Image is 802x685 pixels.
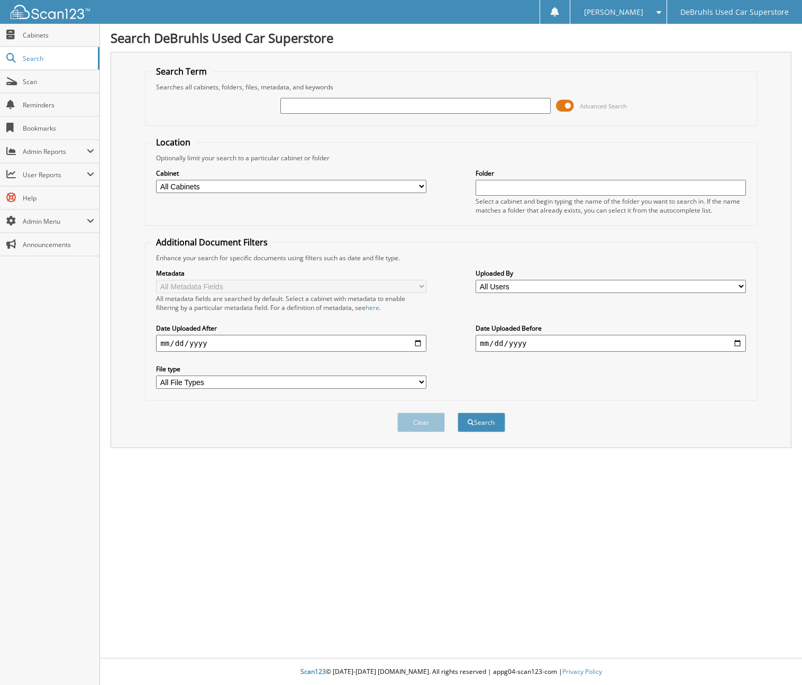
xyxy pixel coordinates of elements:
div: Optionally limit your search to a particular cabinet or folder [151,153,751,162]
span: Announcements [23,240,94,249]
span: User Reports [23,170,87,179]
label: Folder [476,169,745,178]
a: Privacy Policy [562,667,602,676]
span: Bookmarks [23,124,94,133]
div: Select a cabinet and begin typing the name of the folder you want to search in. If the name match... [476,197,745,215]
span: Scan123 [300,667,326,676]
span: Help [23,194,94,203]
h1: Search DeBruhls Used Car Superstore [111,29,791,47]
button: Clear [397,413,445,432]
span: [PERSON_NAME] [584,9,643,15]
span: Admin Menu [23,217,87,226]
span: Advanced Search [580,102,627,110]
label: Cabinet [156,169,426,178]
input: start [156,335,426,352]
legend: Additional Document Filters [151,236,273,248]
legend: Search Term [151,66,212,77]
div: © [DATE]-[DATE] [DOMAIN_NAME]. All rights reserved | appg04-scan123-com | [100,659,802,685]
label: Date Uploaded Before [476,324,745,333]
div: Searches all cabinets, folders, files, metadata, and keywords [151,83,751,92]
div: All metadata fields are searched by default. Select a cabinet with metadata to enable filtering b... [156,294,426,312]
span: Admin Reports [23,147,87,156]
label: Uploaded By [476,269,745,278]
label: Date Uploaded After [156,324,426,333]
span: Cabinets [23,31,94,40]
span: Scan [23,77,94,86]
span: Reminders [23,101,94,109]
label: File type [156,364,426,373]
span: Search [23,54,93,63]
label: Metadata [156,269,426,278]
a: here [366,303,379,312]
legend: Location [151,136,196,148]
button: Search [458,413,505,432]
img: scan123-logo-white.svg [11,5,90,19]
input: end [476,335,745,352]
span: DeBruhls Used Car Superstore [680,9,789,15]
div: Enhance your search for specific documents using filters such as date and file type. [151,253,751,262]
